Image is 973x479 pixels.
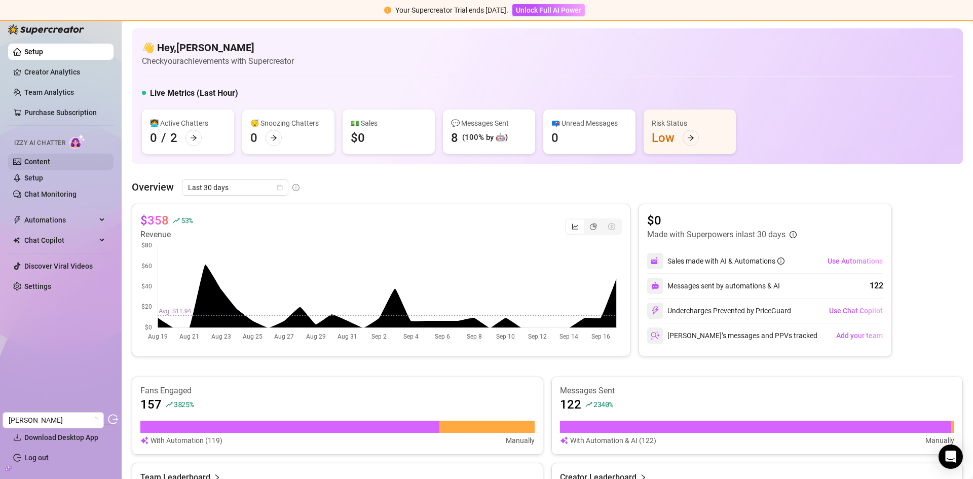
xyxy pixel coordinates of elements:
div: 0 [250,130,257,146]
a: Setup [24,48,43,56]
div: 💵 Sales [351,118,427,129]
span: Use Automations [828,257,883,265]
article: 122 [560,396,581,413]
div: (100% by 🤖) [462,132,508,144]
div: Open Intercom Messenger [939,445,963,469]
a: Settings [24,282,51,290]
span: build [5,465,12,472]
h5: Live Metrics (Last Hour) [150,87,238,99]
button: Add your team [836,327,883,344]
div: 0 [150,130,157,146]
span: arrow-right [687,134,694,141]
img: svg%3e [560,435,568,446]
a: Setup [24,174,43,182]
span: line-chart [572,223,579,230]
div: Sales made with AI & Automations [667,255,784,267]
article: Manually [506,435,535,446]
span: info-circle [777,257,784,265]
div: 122 [870,280,883,292]
img: Chat Copilot [13,237,20,244]
span: rise [585,401,592,408]
img: svg%3e [651,306,660,315]
a: Creator Analytics [24,64,105,80]
div: 0 [551,130,558,146]
h4: 👋 Hey, [PERSON_NAME] [142,41,294,55]
span: 53 % [181,215,193,225]
div: [PERSON_NAME]’s messages and PPVs tracked [647,327,817,344]
img: svg%3e [140,435,148,446]
span: rise [173,217,180,224]
article: Messages Sent [560,385,954,396]
span: Izzy AI Chatter [14,138,65,148]
a: Team Analytics [24,88,74,96]
a: Content [24,158,50,166]
span: Download Desktop App [24,433,98,441]
button: Unlock Full AI Power [512,4,585,16]
span: dollar-circle [608,223,615,230]
a: Chat Monitoring [24,190,77,198]
article: 157 [140,396,162,413]
span: 3825 % [174,399,194,409]
article: Revenue [140,229,193,241]
span: arrow-right [190,134,197,141]
span: Automations [24,212,96,228]
span: Add your team [836,331,883,340]
article: $358 [140,212,169,229]
span: info-circle [790,231,797,238]
div: Messages sent by automations & AI [647,278,780,294]
a: Log out [24,454,49,462]
span: rise [166,401,173,408]
img: AI Chatter [69,134,85,149]
img: svg%3e [651,256,660,266]
span: logout [108,414,118,424]
article: Made with Superpowers in last 30 days [647,229,785,241]
span: Lisa James [9,413,98,428]
span: arrow-right [270,134,277,141]
span: Last 30 days [188,180,282,195]
button: Use Chat Copilot [829,303,883,319]
span: calendar [277,185,283,191]
div: Risk Status [652,118,728,129]
span: loading [92,417,98,423]
div: 👩‍💻 Active Chatters [150,118,226,129]
article: Fans Engaged [140,385,535,396]
div: 8 [451,130,458,146]
article: With Automation & AI (122) [570,435,656,446]
span: Your Supercreator Trial ends [DATE]. [395,6,508,14]
a: Unlock Full AI Power [512,6,585,14]
img: logo-BBDzfeDw.svg [8,24,84,34]
div: segmented control [565,218,622,235]
div: 📪 Unread Messages [551,118,627,129]
article: Overview [132,179,174,195]
div: $0 [351,130,365,146]
img: svg%3e [651,331,660,340]
a: Purchase Subscription [24,104,105,121]
div: Undercharges Prevented by PriceGuard [647,303,791,319]
span: exclamation-circle [384,7,391,14]
span: Use Chat Copilot [829,307,883,315]
a: Discover Viral Videos [24,262,93,270]
article: With Automation (119) [151,435,222,446]
article: Check your achievements with Supercreator [142,55,294,67]
span: thunderbolt [13,216,21,224]
span: Unlock Full AI Power [516,6,581,14]
div: 2 [170,130,177,146]
button: Use Automations [827,253,883,269]
img: svg%3e [651,282,659,290]
div: 😴 Snoozing Chatters [250,118,326,129]
span: info-circle [292,184,300,191]
article: $0 [647,212,797,229]
span: download [13,433,21,441]
span: Chat Copilot [24,232,96,248]
div: 💬 Messages Sent [451,118,527,129]
span: 2340 % [593,399,613,409]
article: Manually [925,435,954,446]
span: pie-chart [590,223,597,230]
